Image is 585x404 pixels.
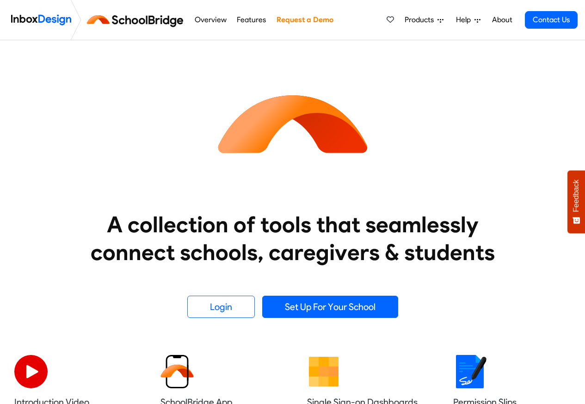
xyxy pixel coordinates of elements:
a: Products [401,11,447,29]
img: 2022_01_13_icon_grid.svg [307,355,340,388]
a: Set Up For Your School [262,296,398,318]
a: Features [234,11,269,29]
img: 2022_07_11_icon_video_playback.svg [14,355,48,388]
button: Feedback - Show survey [567,170,585,233]
a: Contact Us [525,11,578,29]
img: 2022_01_13_icon_sb_app.svg [160,355,194,388]
a: Login [187,296,255,318]
a: About [489,11,515,29]
a: Help [452,11,484,29]
span: Help [456,14,474,25]
img: schoolbridge logo [85,9,189,31]
span: Feedback [572,180,580,212]
img: icon_schoolbridge.svg [209,40,376,207]
a: Request a Demo [274,11,336,29]
img: 2022_01_18_icon_signature.svg [453,355,486,388]
a: Overview [192,11,229,29]
span: Products [405,14,437,25]
heading: A collection of tools that seamlessly connect schools, caregivers & students [73,211,512,266]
